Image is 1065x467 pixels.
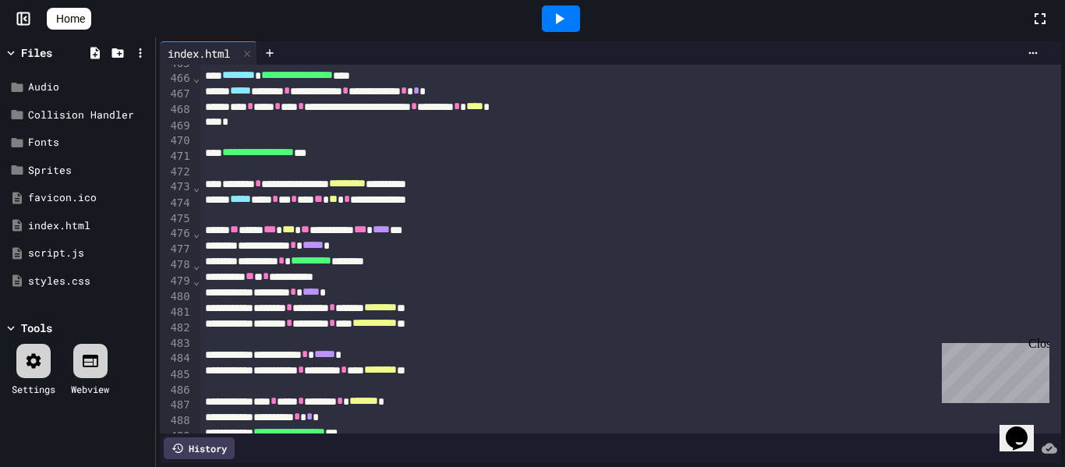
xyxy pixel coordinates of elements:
[193,259,200,271] span: Fold line
[28,108,150,123] div: Collision Handler
[21,320,52,336] div: Tools
[160,149,193,165] div: 471
[160,289,193,305] div: 480
[160,71,193,87] div: 466
[160,87,193,102] div: 467
[160,165,193,180] div: 472
[12,382,55,396] div: Settings
[28,218,150,234] div: index.html
[160,429,193,444] div: 489
[160,196,193,211] div: 474
[160,305,193,320] div: 481
[160,398,193,413] div: 487
[160,211,193,227] div: 475
[936,337,1049,403] iframe: chat widget
[160,383,193,398] div: 486
[160,257,193,273] div: 478
[193,181,200,193] span: Fold line
[193,227,200,239] span: Fold line
[193,274,200,287] span: Fold line
[160,274,193,289] div: 479
[56,11,85,27] span: Home
[28,135,150,150] div: Fonts
[160,41,257,65] div: index.html
[6,6,108,99] div: Chat with us now!Close
[160,320,193,336] div: 482
[28,246,150,261] div: script.js
[47,8,91,30] a: Home
[28,274,150,289] div: styles.css
[1000,405,1049,451] iframe: chat widget
[193,72,200,84] span: Fold line
[160,102,193,118] div: 468
[160,413,193,429] div: 488
[160,133,193,149] div: 470
[160,119,193,134] div: 469
[71,382,109,396] div: Webview
[160,351,193,366] div: 484
[21,44,52,61] div: Files
[28,163,150,179] div: Sprites
[160,179,193,195] div: 473
[164,437,235,459] div: History
[160,336,193,352] div: 483
[160,45,238,62] div: index.html
[160,226,193,242] div: 476
[160,242,193,257] div: 477
[28,80,150,95] div: Audio
[160,367,193,383] div: 485
[28,190,150,206] div: favicon.ico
